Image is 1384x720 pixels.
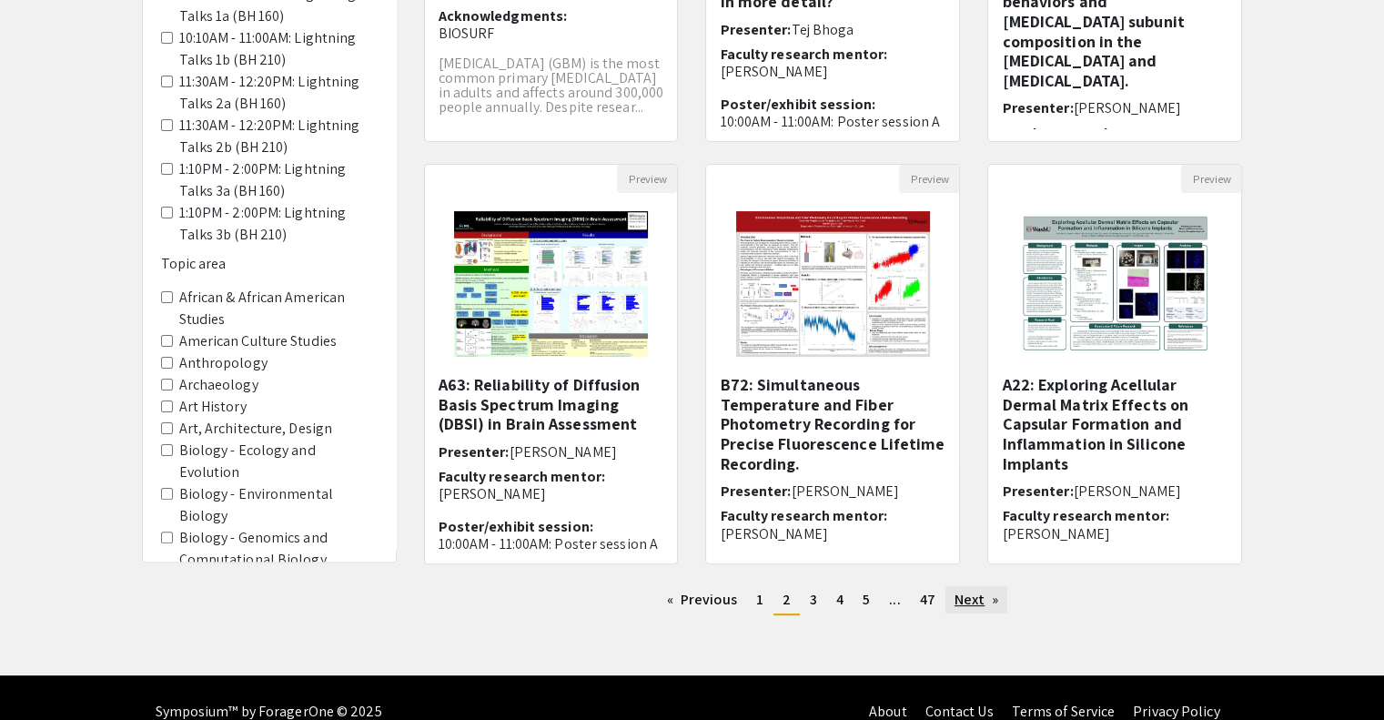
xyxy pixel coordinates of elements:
span: 1 [756,590,763,609]
h5: A22: Exploring Acellular Dermal Matrix Effects on Capsular Formation and Inflammation in Silicone... [1002,375,1227,473]
span: Faculty research mentor: [439,467,605,486]
h6: Presenter: [720,482,945,500]
h6: Presenter: [1002,482,1227,500]
span: 4 [836,590,844,609]
p: BIOSURF [439,25,664,42]
h5: A63: Reliability of Diffusion Basis Spectrum Imaging (DBSI) in Brain Assessment [439,375,664,434]
span: Faculty research mentor: [720,506,886,525]
label: Biology - Environmental Biology [179,483,378,527]
label: Biology - Genomics and Computational Biology [179,527,378,571]
ul: Pagination [424,586,1243,615]
span: Tej Bhoga [791,20,854,39]
span: [PERSON_NAME] [1073,98,1180,117]
h6: Presenter: [720,21,945,38]
p: 10:00AM - 11:00AM: Poster session A [439,535,664,553]
h6: Presenter: [439,443,664,461]
span: Acknowledgments: [439,6,568,25]
img: <p>A22: Exploring Acellular Dermal Matrix Effects on Capsular Formation and Inflammation in Silic... [1000,193,1230,375]
iframe: Chat [14,638,77,706]
p: [PERSON_NAME] [720,525,945,543]
p: 10:00AM - 11:00AM: Poster session A [720,113,945,130]
label: 1:10PM - 2:00PM: Lightning Talks 3b (BH 210) [179,202,378,246]
div: Open Presentation <p>A22: Exploring Acellular Dermal Matrix Effects on Capsular Formation and Inf... [987,164,1242,564]
button: Preview [1181,165,1241,193]
p: [PERSON_NAME] [1002,525,1227,543]
p: [MEDICAL_DATA] (GBM) is the most common primary [MEDICAL_DATA] in adults and affects around 300,0... [439,56,664,115]
label: Archaeology [179,374,258,396]
label: African & African American Studies [179,287,378,330]
label: 11:30AM - 12:20PM: Lightning Talks 2b (BH 210) [179,115,378,158]
span: 5 [863,590,870,609]
p: [PERSON_NAME] [439,485,664,502]
h6: Presenter: [1002,99,1227,117]
label: 11:30AM - 12:20PM: Lightning Talks 2a (BH 160) [179,71,378,115]
h5: B72: Simultaneous Temperature and Fiber Photometry Recording for Precise Fluorescence Lifetime Re... [720,375,945,473]
button: Preview [899,165,959,193]
span: Faculty research mentor: [720,45,886,64]
h6: Topic area [161,255,378,272]
span: [PERSON_NAME] [1073,482,1180,501]
label: American Culture Studies [179,330,337,352]
label: 1:10PM - 2:00PM: Lightning Talks 3a (BH 160) [179,158,378,202]
span: Poster/exhibit session: [720,95,874,114]
span: [PERSON_NAME] [791,482,898,501]
span: 47 [920,590,935,609]
a: Next page [945,586,1008,614]
img: <p>A63: Reliability of Diffusion Basis Spectrum Imaging (DBSI) in Brain Assessment</p> [436,193,666,375]
div: Open Presentation <p>A63: Reliability of Diffusion Basis Spectrum Imaging (DBSI) in Brain Assessm... [424,164,679,564]
span: Poster/exhibit session: [439,517,593,536]
p: [PERSON_NAME] [720,63,945,80]
div: Open Presentation <p>B72: Simultaneous Temperature and Fiber Photometry Recording for Precise Flu... [705,164,960,564]
span: ... [889,590,900,609]
button: Preview [617,165,677,193]
span: 2 [783,590,791,609]
span: Faculty research mentor: [1002,506,1168,525]
label: Art, Architecture, Design [179,418,333,440]
label: 10:10AM - 11:00AM: Lightning Talks 1b (BH 210) [179,27,378,71]
label: Anthropology [179,352,268,374]
span: 3 [810,590,817,609]
span: [PERSON_NAME] [510,442,617,461]
span: Faculty research mentor: [1002,124,1168,143]
label: Biology - Ecology and Evolution [179,440,378,483]
label: Art History [179,396,247,418]
a: Previous page [658,586,746,614]
img: <p>B72: Simultaneous Temperature and Fiber Photometry Recording for Precise Fluorescence Lifetime... [718,193,948,375]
